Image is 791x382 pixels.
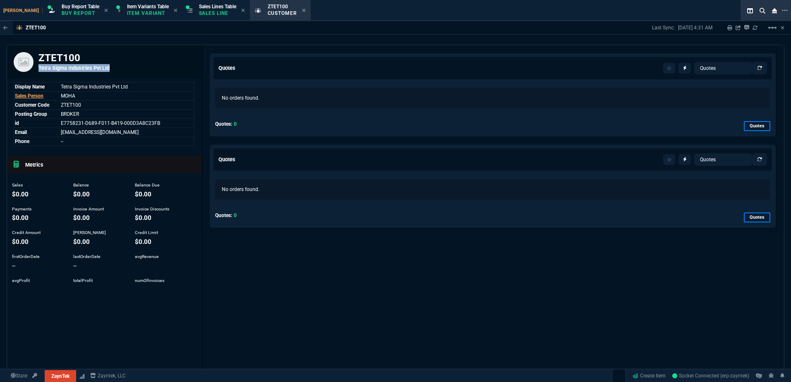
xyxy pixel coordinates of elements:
[61,138,63,144] span: Name
[234,212,237,218] span: 0
[3,25,8,31] nx-icon: Back to Table
[61,120,160,126] span: See Marketplace Order
[12,262,15,270] span: --
[3,8,43,13] span: [PERSON_NAME]
[15,93,43,99] span: Sales Person
[61,129,139,135] span: Name
[135,206,169,212] span: Invoice Discounts
[14,137,194,146] tr: Name
[135,254,159,259] span: avgRevenue
[302,7,306,14] nx-icon: Close Tab
[234,121,237,127] span: 0
[73,262,77,270] span: --
[8,372,30,380] a: Global State
[15,138,29,144] span: Phone
[218,64,235,72] h5: Quotes
[15,84,45,90] span: Display Name
[12,278,30,283] span: avgProfit
[73,191,90,198] span: balance
[15,120,19,126] span: id
[15,102,49,108] span: Customer Code
[199,10,236,17] p: Sales Line
[744,212,770,222] p: Quotes
[73,182,89,188] span: Balance
[135,182,160,188] span: Balance Due
[12,214,29,222] span: payments
[652,24,678,31] p: Last Sync:
[672,372,749,380] a: wrwQmPcSgDi8nv08AADd
[135,278,164,283] span: numOfInvoices
[14,128,194,137] tr: Name
[199,4,236,10] span: Sales Lines Table
[135,191,151,198] span: balanceDue
[215,121,232,127] span: Quotes:
[14,91,194,100] tr: undefined
[769,6,780,16] nx-icon: Close Workbench
[241,7,245,14] nx-icon: Close Tab
[135,238,151,246] span: creditLimit
[127,4,169,10] span: Item Variants Table
[73,214,90,222] span: invoiceAmount
[73,206,104,212] span: Invoice Amount
[782,7,788,14] nx-icon: Open New Tab
[38,64,195,72] h5: Tetra Sigma Industries Pvt Ltd
[88,372,128,380] a: msbcCompanyName
[14,82,194,91] tr: Name
[12,238,29,246] span: creditAmount
[781,24,784,31] a: Hide Workbench
[744,121,770,131] p: Quotes
[61,93,75,99] a: MOHA
[222,186,764,193] p: No orders found.
[14,119,194,128] tr: See Marketplace Order
[135,214,151,222] span: invoiceDiscounts
[26,24,46,31] p: ZTET100
[15,111,47,117] span: Posting Group
[14,100,194,110] tr: Name
[104,7,108,14] nx-icon: Close Tab
[127,10,168,17] p: Item Variant
[268,4,288,10] span: ZTET100
[61,84,128,90] span: Name
[756,6,769,16] nx-icon: Search
[744,6,756,16] nx-icon: Split Panels
[174,7,177,14] nx-icon: Close Tab
[15,129,27,135] span: Email
[12,191,29,198] span: sales
[73,238,90,246] span: debitAmount
[73,230,106,235] span: [PERSON_NAME]
[629,370,669,382] a: Create Item
[12,230,41,235] span: Credit Amount
[38,52,195,64] h3: ZTET100
[767,23,777,33] mat-icon: Example home icon
[135,230,158,235] span: Credit Limit
[218,155,235,163] h5: Quotes
[268,10,297,17] p: Customer
[14,110,194,119] tr: Customer Type
[222,94,764,102] p: No orders found.
[62,10,99,17] p: Buy Report
[12,182,23,188] span: Sales
[672,373,749,379] span: Socket Connected (erp-zayntek)
[25,161,198,169] h5: Metrics
[61,102,81,108] a: Name
[61,111,79,117] span: Customer Type
[30,372,40,380] a: API TOKEN
[73,278,93,283] span: totalProfit
[678,24,712,31] p: [DATE] 4:31 AM
[12,254,40,259] span: firstOrderDate
[73,254,101,259] span: lastOrderDate
[12,206,31,212] span: Payments
[215,212,232,218] span: Quotes:
[62,4,99,10] span: Buy Report Table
